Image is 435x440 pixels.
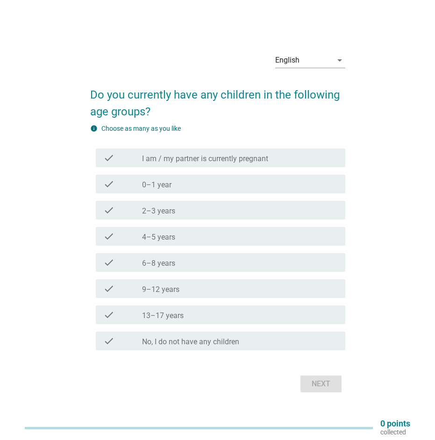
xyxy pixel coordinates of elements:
[275,56,300,64] div: English
[103,205,114,216] i: check
[380,428,410,436] p: collected
[103,257,114,268] i: check
[90,125,98,132] i: info
[142,311,184,320] label: 13–17 years
[101,125,181,132] label: Choose as many as you like
[142,285,179,294] label: 9–12 years
[380,419,410,428] p: 0 points
[103,335,114,347] i: check
[103,309,114,320] i: check
[142,337,239,347] label: No, I do not have any children
[142,206,175,216] label: 2–3 years
[103,231,114,242] i: check
[142,259,175,268] label: 6–8 years
[142,233,175,242] label: 4–5 years
[142,180,171,190] label: 0–1 year
[334,55,345,66] i: arrow_drop_down
[103,178,114,190] i: check
[90,77,345,120] h2: Do you currently have any children in the following age groups?
[103,283,114,294] i: check
[103,152,114,163] i: check
[142,154,268,163] label: I am / my partner is currently pregnant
